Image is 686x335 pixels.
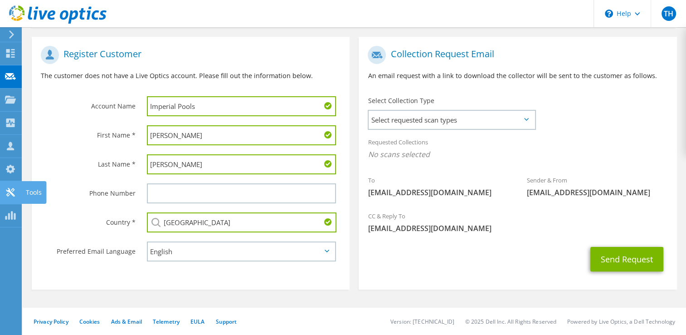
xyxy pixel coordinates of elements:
[79,318,100,325] a: Cookies
[368,46,663,64] h1: Collection Request Email
[605,10,613,18] svg: \n
[41,125,136,140] label: First Name *
[662,6,676,21] span: TH
[359,171,518,202] div: To
[41,154,136,169] label: Last Name *
[368,96,434,105] label: Select Collection Type
[390,318,454,325] li: Version: [TECHNICAL_ID]
[567,318,675,325] li: Powered by Live Optics, a Dell Technology
[41,183,136,198] label: Phone Number
[111,318,142,325] a: Ads & Email
[190,318,204,325] a: EULA
[368,149,667,159] span: No scans selected
[21,181,46,204] div: Tools
[153,318,180,325] a: Telemetry
[41,96,136,111] label: Account Name
[34,318,68,325] a: Privacy Policy
[465,318,556,325] li: © 2025 Dell Inc. All Rights Reserved
[359,207,676,238] div: CC & Reply To
[215,318,237,325] a: Support
[590,247,663,271] button: Send Request
[368,223,667,233] span: [EMAIL_ADDRESS][DOMAIN_NAME]
[527,187,668,197] span: [EMAIL_ADDRESS][DOMAIN_NAME]
[41,46,336,64] h1: Register Customer
[359,133,676,166] div: Requested Collections
[518,171,677,202] div: Sender & From
[41,212,136,227] label: Country *
[369,111,534,129] span: Select requested scan types
[41,241,136,256] label: Preferred Email Language
[368,187,509,197] span: [EMAIL_ADDRESS][DOMAIN_NAME]
[368,71,667,81] p: An email request with a link to download the collector will be sent to the customer as follows.
[41,71,341,81] p: The customer does not have a Live Optics account. Please fill out the information below.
